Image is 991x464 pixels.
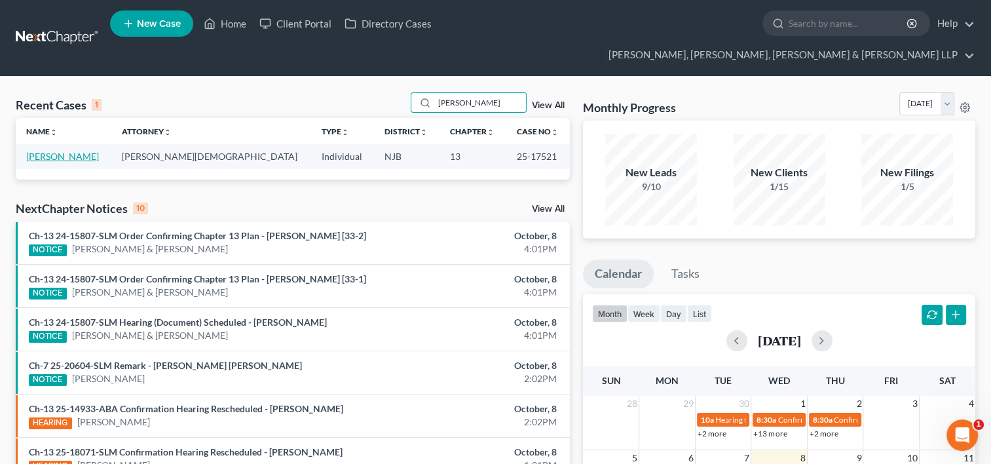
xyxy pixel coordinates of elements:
[861,165,953,180] div: New Filings
[29,417,72,429] div: HEARING
[384,126,428,136] a: Districtunfold_more
[390,446,557,459] div: October, 8
[583,100,676,115] h3: Monthly Progress
[532,101,565,110] a: View All
[813,415,832,425] span: 8:30a
[29,360,302,371] a: Ch-7 25-20604-SLM Remark - [PERSON_NAME] [PERSON_NAME]
[734,180,825,193] div: 1/15
[390,286,557,299] div: 4:01PM
[29,374,67,386] div: NOTICE
[592,305,627,322] button: month
[799,396,807,412] span: 1
[341,128,349,136] i: unfold_more
[753,429,787,438] a: +13 more
[777,415,926,425] span: Confirmation hearing for [PERSON_NAME]
[861,180,953,193] div: 1/5
[715,375,732,386] span: Tue
[967,396,975,412] span: 4
[701,415,714,425] span: 10a
[450,126,495,136] a: Chapterunfold_more
[122,126,172,136] a: Attorneyunfold_more
[682,396,695,412] span: 29
[911,396,919,412] span: 3
[420,128,428,136] i: unfold_more
[29,446,343,457] a: Ch-13 25-18071-SLM Confirmation Hearing Rescheduled - [PERSON_NAME]
[77,416,150,429] a: [PERSON_NAME]
[698,429,726,438] a: +2 more
[656,375,679,386] span: Mon
[311,144,374,168] td: Individual
[111,144,312,168] td: [PERSON_NAME][DEMOGRAPHIC_DATA]
[338,12,438,35] a: Directory Cases
[583,260,654,288] a: Calendar
[29,273,366,284] a: Ch-13 24-15807-SLM Order Confirming Chapter 13 Plan - [PERSON_NAME] [33-1]
[390,329,557,342] div: 4:01PM
[789,11,908,35] input: Search by name...
[660,260,711,288] a: Tasks
[197,12,253,35] a: Home
[434,93,526,112] input: Search by name...
[390,372,557,385] div: 2:02PM
[884,375,898,386] span: Fri
[390,242,557,256] div: 4:01PM
[834,415,982,425] span: Confirmation hearing for [PERSON_NAME]
[390,229,557,242] div: October, 8
[516,126,558,136] a: Case Nounfold_more
[602,43,975,67] a: [PERSON_NAME], [PERSON_NAME], [PERSON_NAME] & [PERSON_NAME] LLP
[826,375,845,386] span: Thu
[29,317,327,328] a: Ch-13 24-15807-SLM Hearing (Document) Scheduled - [PERSON_NAME]
[137,19,181,29] span: New Case
[390,316,557,329] div: October, 8
[605,180,697,193] div: 9/10
[939,375,956,386] span: Sat
[16,97,102,113] div: Recent Cases
[164,128,172,136] i: unfold_more
[439,144,506,168] td: 13
[532,204,565,214] a: View All
[390,416,557,429] div: 2:02PM
[757,415,776,425] span: 8:30a
[602,375,621,386] span: Sun
[29,331,67,343] div: NOTICE
[29,403,343,414] a: Ch-13 25-14933-ABA Confirmation Hearing Rescheduled - [PERSON_NAME]
[29,244,67,256] div: NOTICE
[26,151,99,162] a: [PERSON_NAME]
[487,128,495,136] i: unfold_more
[931,12,975,35] a: Help
[390,402,557,416] div: October, 8
[72,372,145,385] a: [PERSON_NAME]
[390,273,557,286] div: October, 8
[626,396,639,412] span: 28
[687,305,712,322] button: list
[72,329,228,342] a: [PERSON_NAME] & [PERSON_NAME]
[322,126,349,136] a: Typeunfold_more
[29,288,67,300] div: NOTICE
[855,396,863,412] span: 2
[26,126,58,136] a: Nameunfold_more
[715,415,817,425] span: Hearing for [PERSON_NAME]
[92,99,102,111] div: 1
[810,429,838,438] a: +2 more
[973,419,984,430] span: 1
[16,201,148,216] div: NextChapter Notices
[72,286,228,299] a: [PERSON_NAME] & [PERSON_NAME]
[390,359,557,372] div: October, 8
[734,165,825,180] div: New Clients
[133,203,148,214] div: 10
[738,396,751,412] span: 30
[550,128,558,136] i: unfold_more
[29,230,366,241] a: Ch-13 24-15807-SLM Order Confirming Chapter 13 Plan - [PERSON_NAME] [33-2]
[768,375,790,386] span: Wed
[72,242,228,256] a: [PERSON_NAME] & [PERSON_NAME]
[758,334,801,347] h2: [DATE]
[605,165,697,180] div: New Leads
[374,144,439,168] td: NJB
[627,305,660,322] button: week
[50,128,58,136] i: unfold_more
[660,305,687,322] button: day
[946,419,978,451] iframe: Intercom live chat
[506,144,570,168] td: 25-17521
[253,12,338,35] a: Client Portal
